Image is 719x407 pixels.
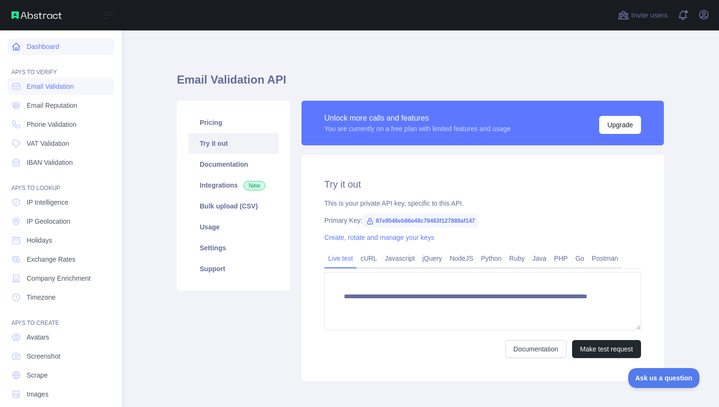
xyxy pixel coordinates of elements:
span: Avatars [27,332,49,342]
div: API'S TO CREATE [8,308,114,327]
a: Timezone [8,289,114,306]
a: IBAN Validation [8,154,114,171]
a: VAT Validation [8,135,114,152]
a: Usage [188,217,279,237]
span: Timezone [27,293,56,302]
a: Documentation [188,154,279,175]
a: jQuery [418,251,446,266]
span: Invite users [631,10,668,21]
a: NodeJS [446,251,477,266]
span: 87e9546eb86e48c79463f127889af147 [362,214,479,228]
h2: Try it out [324,178,641,191]
div: API'S TO VERIFY [8,57,114,76]
button: Upgrade [599,116,641,134]
span: New [243,181,265,190]
a: Postman [588,251,622,266]
div: Primary Key: [324,216,641,225]
a: Company Enrichment [8,270,114,287]
a: Integrations New [188,175,279,196]
img: Abstract API [11,11,62,19]
a: Scrape [8,367,114,384]
a: Phone Validation [8,116,114,133]
div: API'S TO LOOKUP [8,173,114,192]
a: Email Reputation [8,97,114,114]
a: Holidays [8,232,114,249]
h1: Email Validation API [177,72,664,95]
a: Go [572,251,588,266]
a: Create, rotate and manage your keys [324,234,434,241]
a: cURL [357,251,381,266]
a: Support [188,258,279,279]
a: Documentation [505,340,566,358]
button: Make test request [572,340,641,358]
a: IP Intelligence [8,194,114,211]
span: IP Intelligence [27,198,68,207]
a: Pricing [188,112,279,133]
a: Python [477,251,505,266]
a: Images [8,386,114,403]
div: You are currently on a free plan with limited features and usage [324,124,511,133]
span: IBAN Validation [27,158,73,167]
div: Unlock more calls and features [324,113,511,124]
a: Screenshot [8,348,114,365]
a: Bulk upload (CSV) [188,196,279,217]
a: Settings [188,237,279,258]
span: Email Validation [27,82,74,91]
button: Invite users [616,8,670,23]
a: Exchange Rates [8,251,114,268]
a: Java [529,251,551,266]
a: PHP [550,251,572,266]
span: Exchange Rates [27,255,76,264]
span: VAT Validation [27,139,69,148]
span: Images [27,389,49,399]
a: IP Geolocation [8,213,114,230]
a: Dashboard [8,38,114,55]
a: Try it out [188,133,279,154]
span: Company Enrichment [27,274,91,283]
span: IP Geolocation [27,217,70,226]
span: Screenshot [27,351,60,361]
a: Avatars [8,329,114,346]
span: Holidays [27,236,52,245]
span: Phone Validation [27,120,77,129]
a: Javascript [381,251,418,266]
a: Ruby [505,251,529,266]
div: This is your private API key, specific to this API. [324,199,641,208]
span: Scrape [27,370,48,380]
a: Live test [324,251,357,266]
iframe: Toggle Customer Support [628,368,700,388]
span: Email Reputation [27,101,78,110]
a: Email Validation [8,78,114,95]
